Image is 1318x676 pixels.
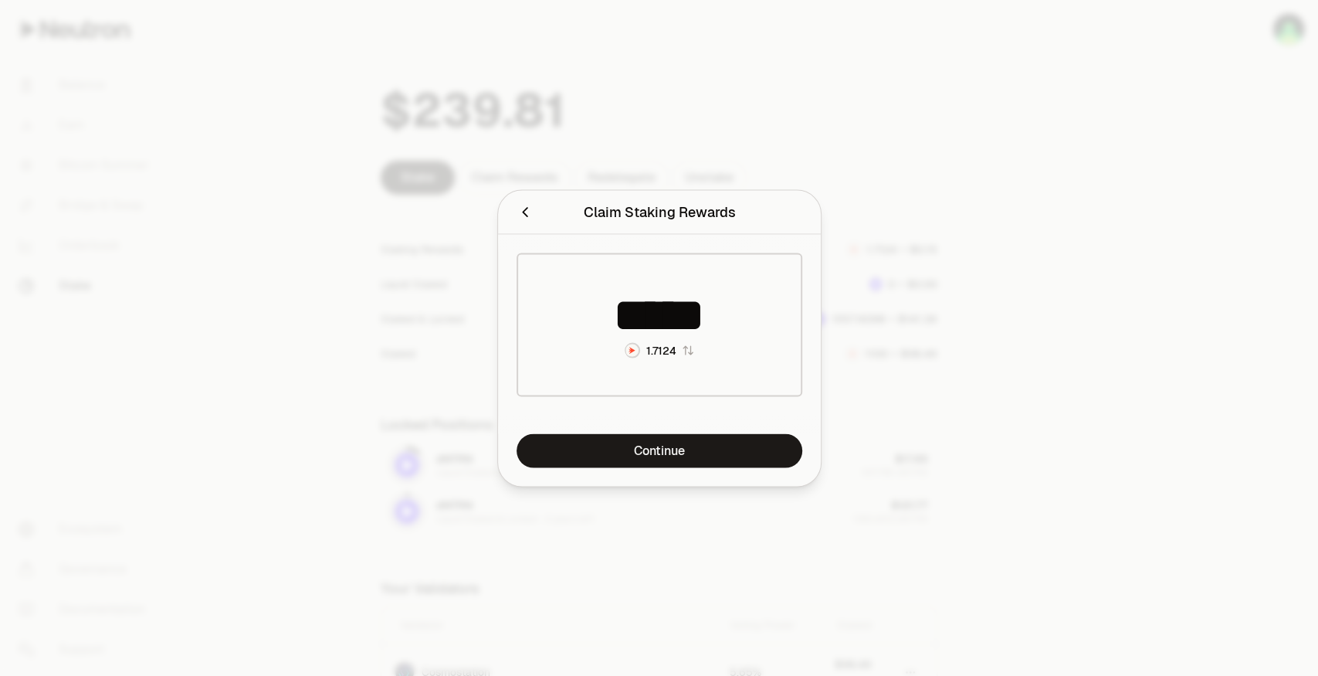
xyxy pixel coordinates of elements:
[517,201,534,223] button: Close
[625,344,638,356] img: NTRN Logo
[624,342,694,358] button: NTRN Logo1.7124
[645,342,676,358] div: 1.7124
[583,201,735,223] div: Claim Staking Rewards
[517,433,802,467] a: Continue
